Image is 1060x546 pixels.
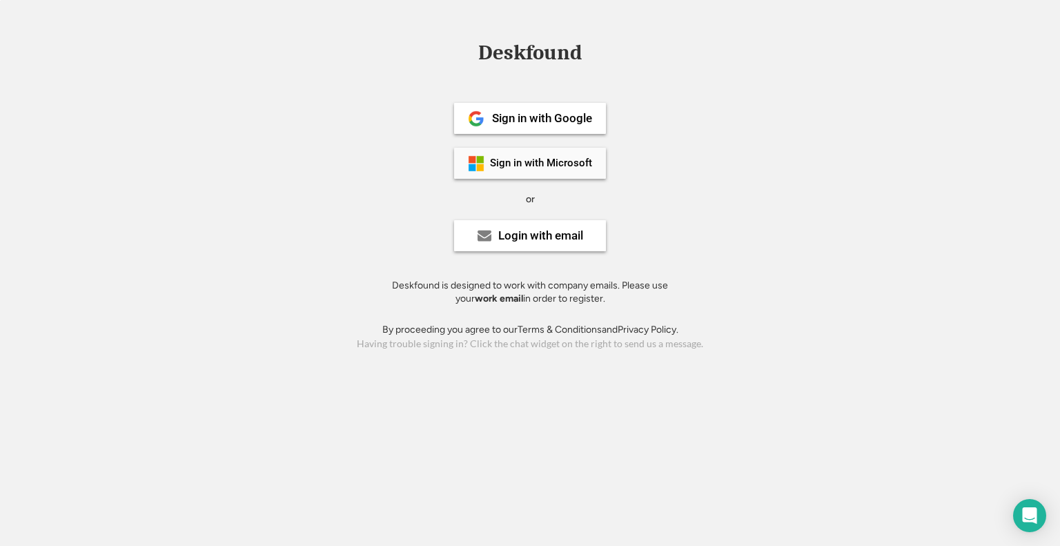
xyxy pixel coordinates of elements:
[492,113,592,124] div: Sign in with Google
[498,230,583,242] div: Login with email
[526,193,535,206] div: or
[468,110,484,127] img: 1024px-Google__G__Logo.svg.png
[1013,499,1046,532] div: Open Intercom Messenger
[475,293,523,304] strong: work email
[382,323,678,337] div: By proceeding you agree to our and
[468,155,484,172] img: ms-symbollockup_mssymbol_19.png
[471,42,589,64] div: Deskfound
[490,158,592,168] div: Sign in with Microsoft
[518,324,602,335] a: Terms & Conditions
[375,279,685,306] div: Deskfound is designed to work with company emails. Please use your in order to register.
[618,324,678,335] a: Privacy Policy.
